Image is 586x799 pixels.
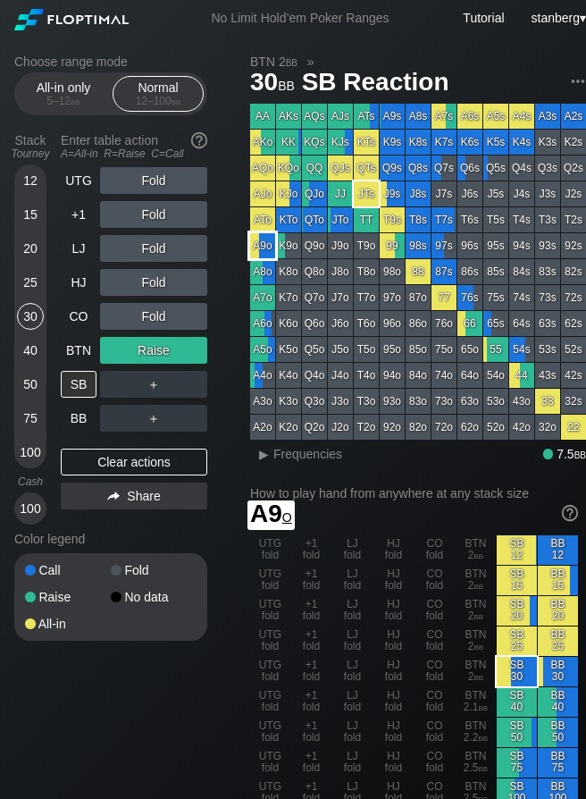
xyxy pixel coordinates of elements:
[509,233,534,258] div: 94s
[380,285,405,310] div: 97o
[17,201,44,228] div: 15
[457,337,482,362] div: 65o
[328,311,353,336] div: J6o
[538,596,578,626] div: BB 20
[328,363,353,388] div: J4o
[535,311,560,336] div: 63s
[509,389,534,414] div: 43o
[354,363,379,388] div: T4o
[373,718,414,747] div: HJ fold
[406,207,431,232] div: T8s
[380,389,405,414] div: 93o
[100,235,207,262] div: Fold
[61,201,96,228] div: +1
[354,207,379,232] div: TT
[328,259,353,284] div: J8o
[61,483,207,509] div: Share
[431,130,456,155] div: K7s
[250,627,290,656] div: UTG fold
[532,11,580,25] span: stanberg
[483,181,508,206] div: J5s
[276,285,301,310] div: K7o
[479,731,489,744] span: bb
[535,156,560,181] div: Q3s
[328,337,353,362] div: J5o
[483,337,508,362] div: 55
[457,363,482,388] div: 64o
[414,718,455,747] div: CO fold
[414,596,455,626] div: CO fold
[328,389,353,414] div: J3o
[373,627,414,656] div: HJ fold
[61,126,207,167] div: Enter table action
[276,337,301,362] div: K5o
[291,627,331,656] div: +1 fold
[117,77,199,111] div: Normal
[406,285,431,310] div: 87o
[250,389,275,414] div: A3o
[474,579,484,592] span: bb
[328,415,353,440] div: J2o
[61,337,96,364] div: BTN
[497,566,537,595] div: SB 15
[7,475,54,488] div: Cash
[25,564,111,576] div: Call
[483,207,508,232] div: T5s
[509,156,534,181] div: Q4s
[431,259,456,284] div: 87s
[291,535,331,565] div: +1 fold
[431,207,456,232] div: T7s
[509,285,534,310] div: 74s
[535,233,560,258] div: 93s
[278,74,295,94] span: bb
[302,337,327,362] div: Q5o
[431,233,456,258] div: 97s
[273,447,342,461] span: Frequencies
[17,405,44,432] div: 75
[71,95,80,107] span: bb
[456,535,496,565] div: BTN 2
[250,415,275,440] div: A2o
[14,55,207,69] h2: Choose range mode
[250,207,275,232] div: ATo
[297,55,323,69] span: »
[291,657,331,686] div: +1 fold
[17,495,44,522] div: 100
[282,506,292,526] span: o
[509,181,534,206] div: J4s
[457,207,482,232] div: T6s
[457,285,482,310] div: 76s
[474,549,484,561] span: bb
[17,235,44,262] div: 20
[431,363,456,388] div: 74o
[380,130,405,155] div: K9s
[538,627,578,656] div: BB 25
[406,311,431,336] div: 86o
[184,11,415,29] div: No Limit Hold’em Poker Ranges
[354,337,379,362] div: T5o
[483,104,508,129] div: A5s
[250,311,275,336] div: A6o
[456,718,496,747] div: BTN 2.2
[354,285,379,310] div: T7o
[538,657,578,686] div: BB 30
[474,640,484,652] span: bb
[497,627,537,656] div: SB 25
[172,95,181,107] span: bb
[291,566,331,595] div: +1 fold
[509,415,534,440] div: 42o
[61,405,96,432] div: BB
[483,389,508,414] div: 53o
[509,363,534,388] div: 44
[535,259,560,284] div: 83s
[250,181,275,206] div: AJo
[17,439,44,466] div: 100
[61,167,96,194] div: UTG
[373,657,414,686] div: HJ fold
[414,687,455,717] div: CO fold
[328,233,353,258] div: J9o
[250,500,292,527] span: A9
[497,687,537,717] div: SB 40
[250,104,275,129] div: AA
[414,627,455,656] div: CO fold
